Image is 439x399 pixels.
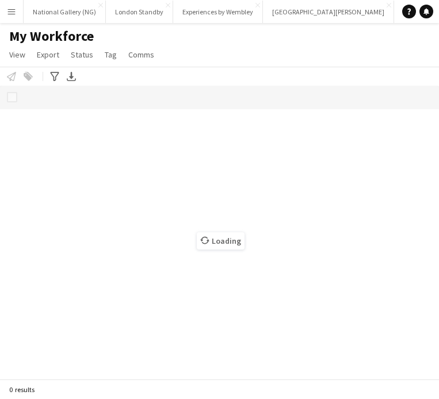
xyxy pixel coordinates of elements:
span: Status [71,49,93,60]
a: View [5,47,30,62]
span: Loading [197,232,245,250]
button: National Gallery (NG) [24,1,106,23]
a: Tag [100,47,121,62]
span: My Workforce [9,28,94,45]
span: Export [37,49,59,60]
app-action-btn: Export XLSX [64,70,78,83]
a: Comms [124,47,159,62]
span: Comms [128,49,154,60]
button: London Standby [106,1,173,23]
span: View [9,49,25,60]
span: Tag [105,49,117,60]
button: [GEOGRAPHIC_DATA][PERSON_NAME] [263,1,394,23]
button: Experiences by Wembley [173,1,263,23]
a: Status [66,47,98,62]
a: Export [32,47,64,62]
app-action-btn: Advanced filters [48,70,62,83]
